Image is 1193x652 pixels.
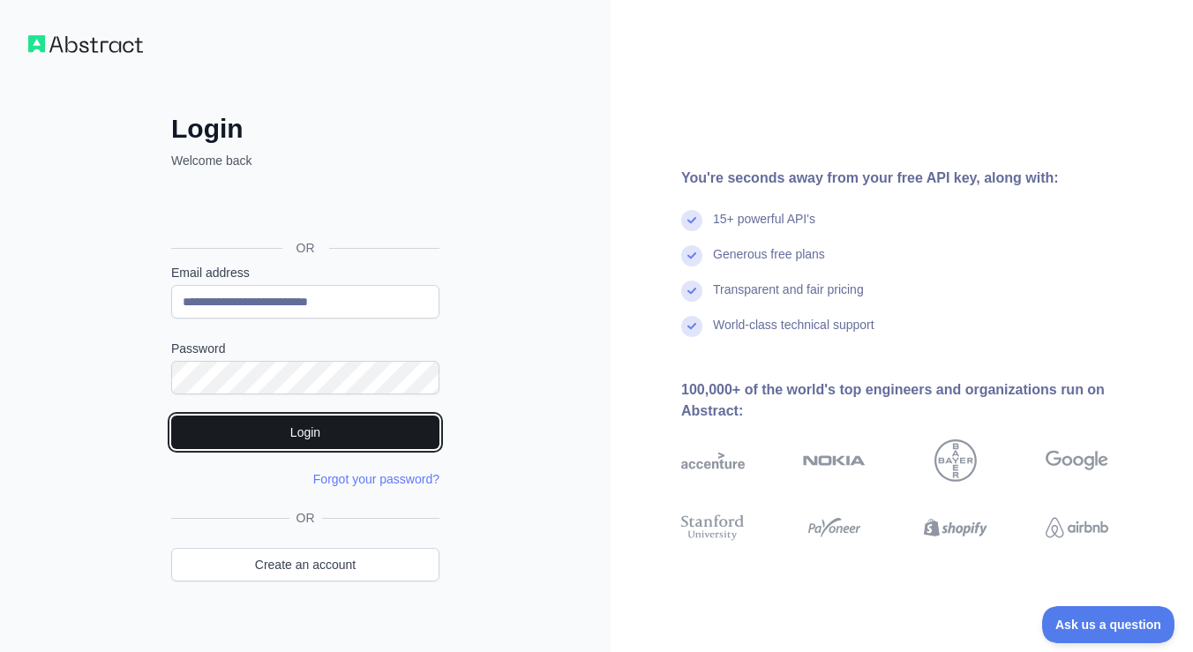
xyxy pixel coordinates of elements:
[713,245,825,281] div: Generous free plans
[681,316,702,337] img: check mark
[171,113,439,145] h2: Login
[681,512,745,543] img: stanford university
[803,512,867,543] img: payoneer
[713,281,864,316] div: Transparent and fair pricing
[162,189,445,228] iframe: Sign in with Google Button
[681,379,1165,422] div: 100,000+ of the world's top engineers and organizations run on Abstract:
[282,239,329,257] span: OR
[1046,512,1109,543] img: airbnb
[934,439,977,482] img: bayer
[924,512,987,543] img: shopify
[1046,439,1109,482] img: google
[289,509,322,527] span: OR
[713,210,815,245] div: 15+ powerful API's
[171,416,439,449] button: Login
[803,439,867,482] img: nokia
[681,439,745,482] img: accenture
[171,548,439,581] a: Create an account
[28,35,143,53] img: Workflow
[713,316,874,351] div: World-class technical support
[171,340,439,357] label: Password
[171,152,439,169] p: Welcome back
[681,168,1165,189] div: You're seconds away from your free API key, along with:
[171,264,439,281] label: Email address
[681,281,702,302] img: check mark
[313,472,439,486] a: Forgot your password?
[1042,606,1175,643] iframe: Toggle Customer Support
[681,245,702,266] img: check mark
[681,210,702,231] img: check mark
